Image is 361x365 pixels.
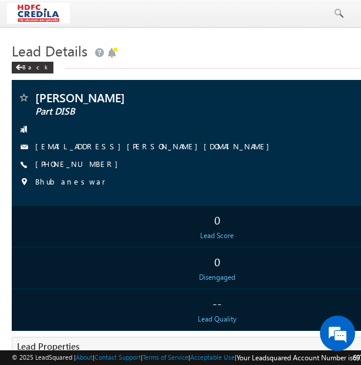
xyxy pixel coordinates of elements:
[190,353,235,361] a: Acceptable Use
[12,41,87,60] span: Lead Details
[35,159,124,169] a: [PHONE_NUMBER]
[12,61,59,71] a: Back
[76,353,93,361] a: About
[35,106,295,118] span: Part DISB
[95,353,141,361] a: Contact Support
[143,353,188,361] a: Terms of Service
[35,92,295,103] span: [PERSON_NAME]
[35,141,275,151] a: [EMAIL_ADDRESS][PERSON_NAME][DOMAIN_NAME]
[12,62,53,73] div: Back
[35,176,106,188] span: Bhubaneswar
[7,3,70,24] img: Custom Logo
[17,340,79,352] span: Lead Properties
